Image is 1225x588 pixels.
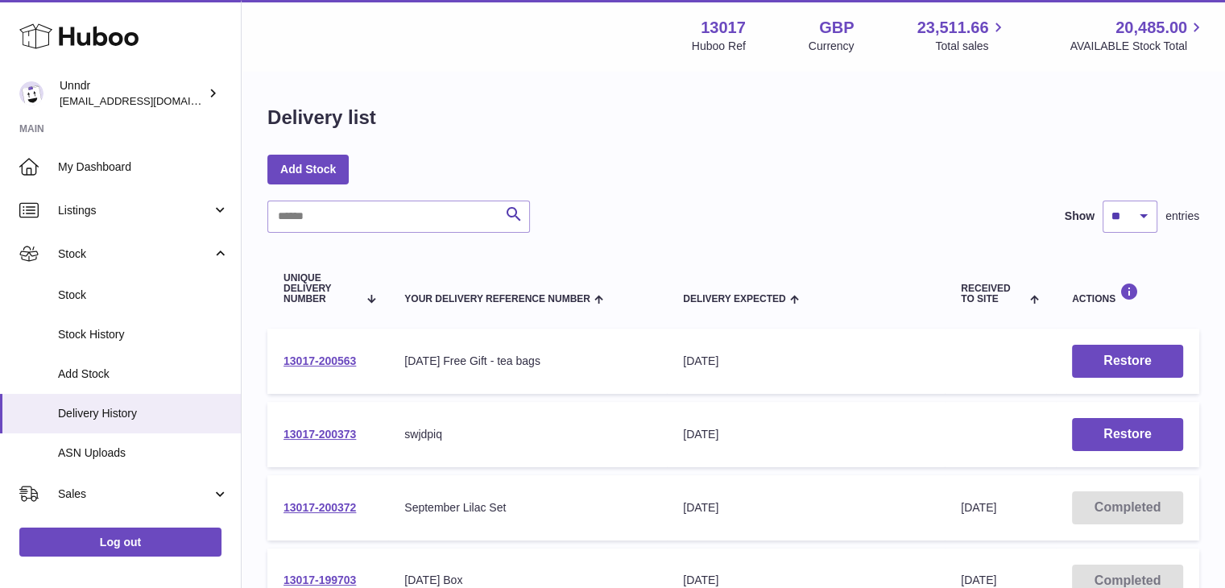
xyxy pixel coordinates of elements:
[58,246,212,262] span: Stock
[1065,209,1095,224] label: Show
[267,105,376,130] h1: Delivery list
[683,354,929,369] div: [DATE]
[283,574,356,586] a: 13017-199703
[1072,345,1183,378] button: Restore
[809,39,855,54] div: Currency
[404,573,651,588] div: [DATE] Box
[1072,418,1183,451] button: Restore
[58,487,212,502] span: Sales
[961,501,996,514] span: [DATE]
[404,500,651,516] div: September Lilac Set
[917,17,988,39] span: 23,511.66
[819,17,854,39] strong: GBP
[917,17,1007,54] a: 23,511.66 Total sales
[1070,17,1206,54] a: 20,485.00 AVAILABLE Stock Total
[19,81,43,106] img: internalAdmin-13017@internal.huboo.com
[60,94,237,107] span: [EMAIL_ADDRESS][DOMAIN_NAME]
[267,155,349,184] a: Add Stock
[404,354,651,369] div: [DATE] Free Gift - tea bags
[1070,39,1206,54] span: AVAILABLE Stock Total
[1115,17,1187,39] span: 20,485.00
[683,427,929,442] div: [DATE]
[58,159,229,175] span: My Dashboard
[961,574,996,586] span: [DATE]
[683,294,785,304] span: Delivery Expected
[58,203,212,218] span: Listings
[58,406,229,421] span: Delivery History
[283,428,356,441] a: 13017-200373
[701,17,746,39] strong: 13017
[19,528,221,557] a: Log out
[1072,283,1183,304] div: Actions
[58,445,229,461] span: ASN Uploads
[404,427,651,442] div: swjdpiq
[58,288,229,303] span: Stock
[283,501,356,514] a: 13017-200372
[404,294,590,304] span: Your Delivery Reference Number
[60,78,205,109] div: Unndr
[58,327,229,342] span: Stock History
[961,284,1026,304] span: Received to Site
[935,39,1007,54] span: Total sales
[683,500,929,516] div: [DATE]
[692,39,746,54] div: Huboo Ref
[683,573,929,588] div: [DATE]
[283,273,358,305] span: Unique Delivery Number
[1165,209,1199,224] span: entries
[283,354,356,367] a: 13017-200563
[58,366,229,382] span: Add Stock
